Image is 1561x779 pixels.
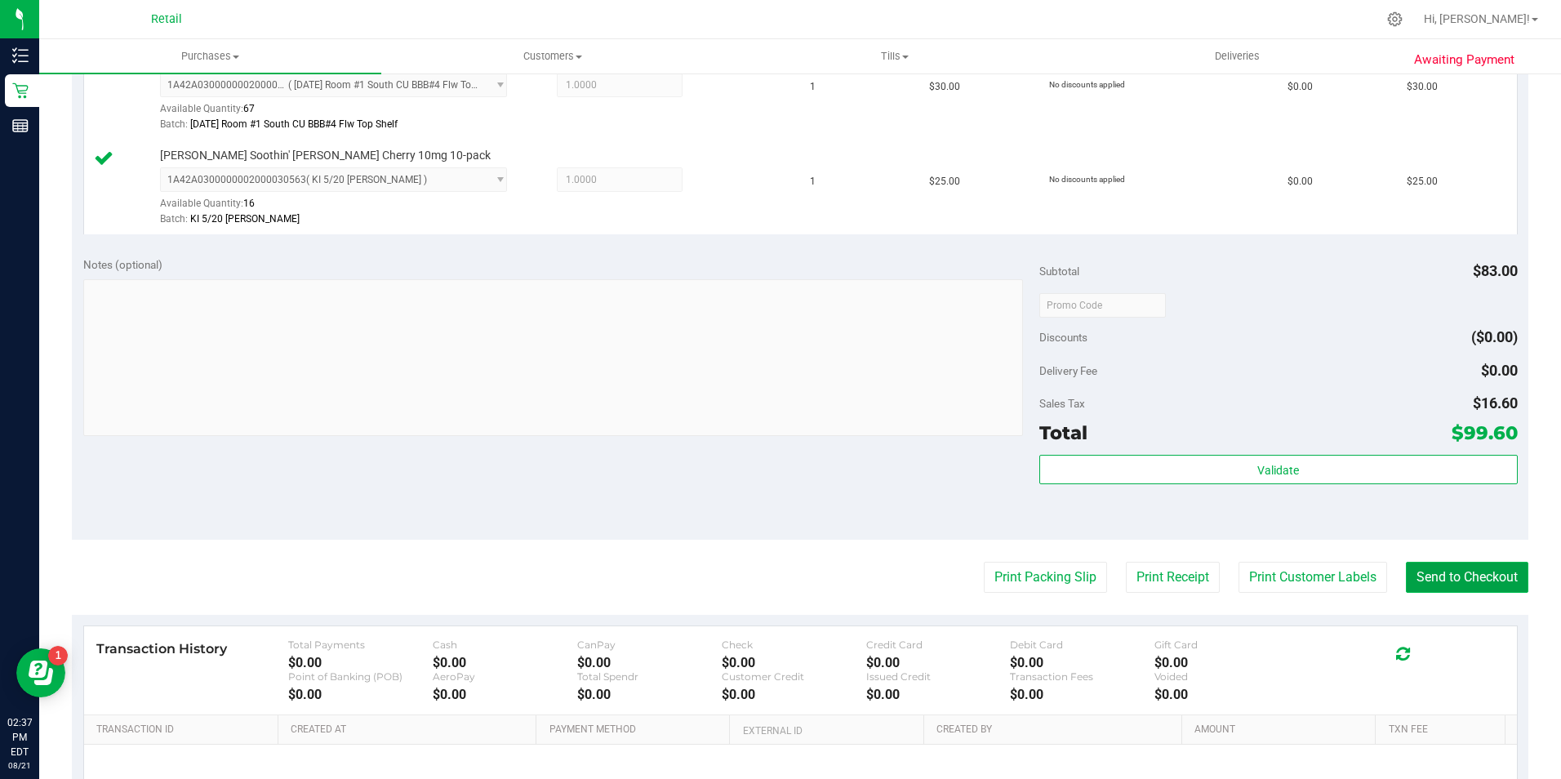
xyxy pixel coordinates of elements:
[1471,328,1518,345] span: ($0.00)
[549,723,724,737] a: Payment Method
[1287,79,1313,95] span: $0.00
[382,49,723,64] span: Customers
[160,118,188,130] span: Batch:
[12,118,29,134] inline-svg: Reports
[1194,723,1369,737] a: Amount
[433,670,577,683] div: AeroPay
[243,198,255,209] span: 16
[7,715,32,759] p: 02:37 PM EDT
[1385,11,1405,27] div: Manage settings
[1239,562,1387,593] button: Print Customer Labels
[866,687,1011,702] div: $0.00
[288,670,433,683] div: Point of Banking (POB)
[577,639,722,651] div: CanPay
[1154,687,1299,702] div: $0.00
[16,648,65,697] iframe: Resource center
[577,655,722,670] div: $0.00
[577,670,722,683] div: Total Spendr
[1049,80,1125,89] span: No discounts applied
[160,148,491,163] span: [PERSON_NAME] Soothin' [PERSON_NAME] Cherry 10mg 10-pack
[1473,394,1518,412] span: $16.60
[1010,655,1154,670] div: $0.00
[1039,293,1166,318] input: Promo Code
[1473,262,1518,279] span: $83.00
[288,639,433,651] div: Total Payments
[12,47,29,64] inline-svg: Inventory
[1066,39,1408,73] a: Deliveries
[929,174,960,189] span: $25.00
[1039,397,1085,410] span: Sales Tax
[1257,464,1299,477] span: Validate
[291,723,530,737] a: Created At
[866,670,1011,683] div: Issued Credit
[1406,562,1528,593] button: Send to Checkout
[1154,670,1299,683] div: Voided
[1407,174,1438,189] span: $25.00
[433,687,577,702] div: $0.00
[1049,175,1125,184] span: No discounts applied
[722,670,866,683] div: Customer Credit
[936,723,1176,737] a: Created By
[1481,362,1518,379] span: $0.00
[190,118,398,130] span: [DATE] Room #1 South CU BBB#4 Flw Top Shelf
[7,759,32,772] p: 08/21
[1389,723,1499,737] a: Txn Fee
[433,655,577,670] div: $0.00
[722,687,866,702] div: $0.00
[725,49,1065,64] span: Tills
[83,258,162,271] span: Notes (optional)
[1010,639,1154,651] div: Debit Card
[722,655,866,670] div: $0.00
[288,687,433,702] div: $0.00
[96,723,272,737] a: Transaction ID
[1154,655,1299,670] div: $0.00
[1039,364,1097,377] span: Delivery Fee
[1126,562,1220,593] button: Print Receipt
[39,39,381,73] a: Purchases
[1414,51,1514,69] span: Awaiting Payment
[190,213,300,225] span: KI 5/20 [PERSON_NAME]
[151,12,182,26] span: Retail
[577,687,722,702] div: $0.00
[160,97,526,129] div: Available Quantity:
[288,655,433,670] div: $0.00
[381,39,723,73] a: Customers
[1039,323,1087,352] span: Discounts
[810,79,816,95] span: 1
[722,639,866,651] div: Check
[1010,670,1154,683] div: Transaction Fees
[1039,421,1087,444] span: Total
[810,174,816,189] span: 1
[48,646,68,665] iframe: Resource center unread badge
[1452,421,1518,444] span: $99.60
[243,103,255,114] span: 67
[1010,687,1154,702] div: $0.00
[39,49,381,64] span: Purchases
[984,562,1107,593] button: Print Packing Slip
[1154,639,1299,651] div: Gift Card
[1287,174,1313,189] span: $0.00
[1407,79,1438,95] span: $30.00
[160,192,526,224] div: Available Quantity:
[1193,49,1282,64] span: Deliveries
[433,639,577,651] div: Cash
[1039,265,1079,278] span: Subtotal
[866,655,1011,670] div: $0.00
[160,213,188,225] span: Batch:
[729,715,923,745] th: External ID
[1039,455,1518,484] button: Validate
[12,82,29,99] inline-svg: Retail
[724,39,1066,73] a: Tills
[1424,12,1530,25] span: Hi, [PERSON_NAME]!
[866,639,1011,651] div: Credit Card
[929,79,960,95] span: $30.00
